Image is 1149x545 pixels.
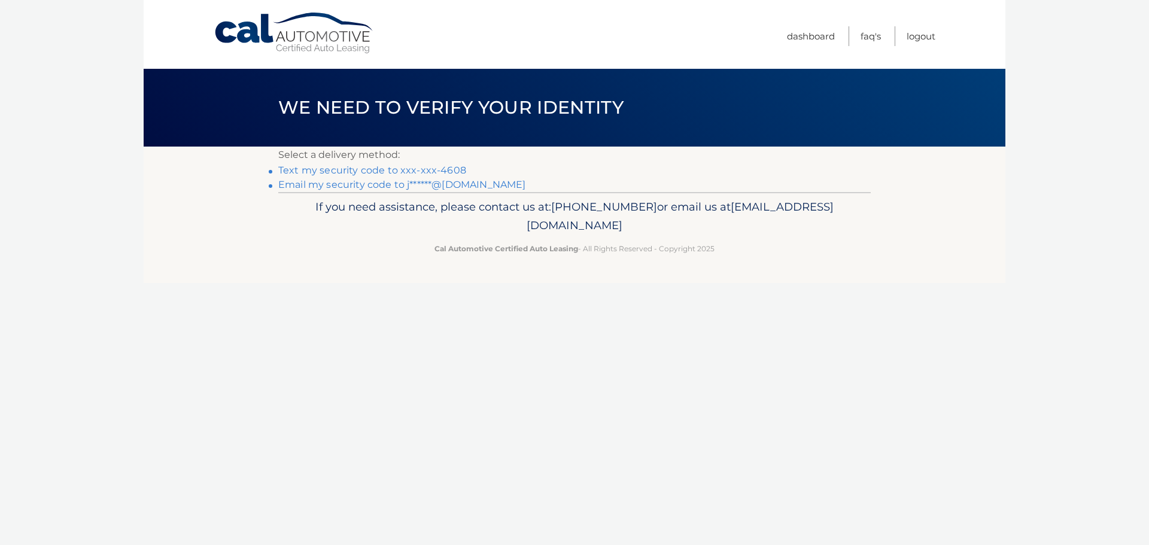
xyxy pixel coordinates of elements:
a: Logout [907,26,935,46]
a: Email my security code to j******@[DOMAIN_NAME] [278,179,526,190]
a: Dashboard [787,26,835,46]
p: If you need assistance, please contact us at: or email us at [286,197,863,236]
p: Select a delivery method: [278,147,871,163]
a: FAQ's [861,26,881,46]
span: We need to verify your identity [278,96,624,118]
a: Text my security code to xxx-xxx-4608 [278,165,466,176]
p: - All Rights Reserved - Copyright 2025 [286,242,863,255]
span: [PHONE_NUMBER] [551,200,657,214]
a: Cal Automotive [214,12,375,54]
strong: Cal Automotive Certified Auto Leasing [434,244,578,253]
